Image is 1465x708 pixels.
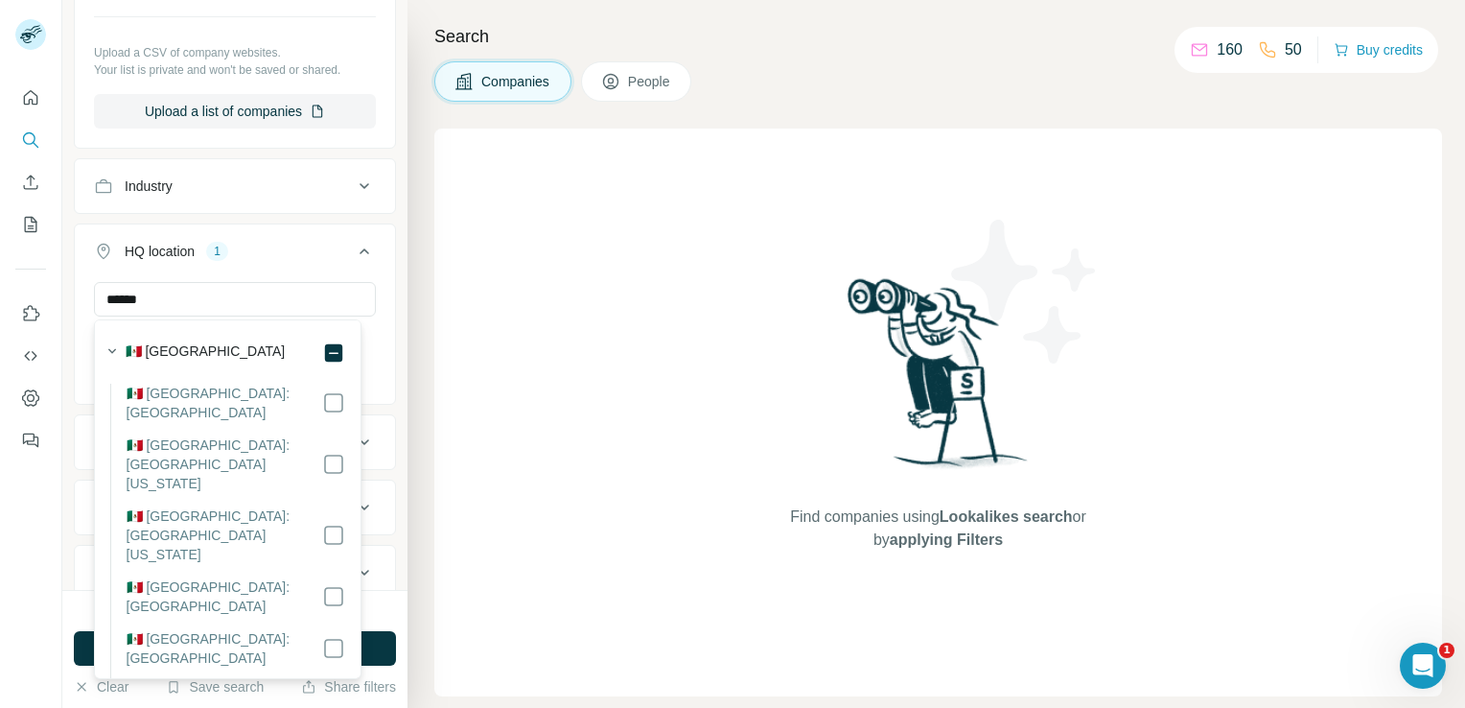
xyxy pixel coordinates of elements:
[127,507,322,564] label: 🇲🇽 [GEOGRAPHIC_DATA]: [GEOGRAPHIC_DATA][US_STATE]
[94,94,376,129] button: Upload a list of companies
[75,419,395,465] button: Annual revenue ($)
[206,243,228,260] div: 1
[15,423,46,458] button: Feedback
[1400,643,1446,689] iframe: Intercom live chat
[1439,643,1454,658] span: 1
[75,228,395,282] button: HQ location1
[74,677,128,696] button: Clear
[15,123,46,157] button: Search
[890,531,1003,548] span: applying Filters
[434,23,1442,50] h4: Search
[1285,38,1302,61] p: 50
[628,72,672,91] span: People
[940,508,1073,525] span: Lookalikes search
[127,384,322,422] label: 🇲🇽 [GEOGRAPHIC_DATA]: [GEOGRAPHIC_DATA]
[301,677,396,696] button: Share filters
[75,550,395,596] button: Technologies
[94,44,376,61] p: Upload a CSV of company websites.
[125,242,195,261] div: HQ location
[939,205,1111,378] img: Surfe Illustration - Stars
[784,506,1091,552] span: Find companies using or by
[127,629,322,668] label: 🇲🇽 [GEOGRAPHIC_DATA]: [GEOGRAPHIC_DATA]
[839,273,1038,487] img: Surfe Illustration - Woman searching with binoculars
[15,207,46,242] button: My lists
[15,381,46,415] button: Dashboard
[127,578,322,616] label: 🇲🇽 [GEOGRAPHIC_DATA]: [GEOGRAPHIC_DATA]
[15,296,46,331] button: Use Surfe on LinkedIn
[15,81,46,115] button: Quick start
[74,631,396,666] button: Run search
[1334,36,1423,63] button: Buy credits
[481,72,551,91] span: Companies
[94,61,376,79] p: Your list is private and won't be saved or shared.
[15,165,46,200] button: Enrich CSV
[127,436,322,493] label: 🇲🇽 [GEOGRAPHIC_DATA]: [GEOGRAPHIC_DATA][US_STATE]
[75,484,395,531] button: Employees (size)
[1217,38,1243,61] p: 160
[75,163,395,209] button: Industry
[125,177,173,196] div: Industry
[126,342,286,365] label: 🇲🇽 [GEOGRAPHIC_DATA]
[15,339,46,373] button: Use Surfe API
[166,677,264,696] button: Save search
